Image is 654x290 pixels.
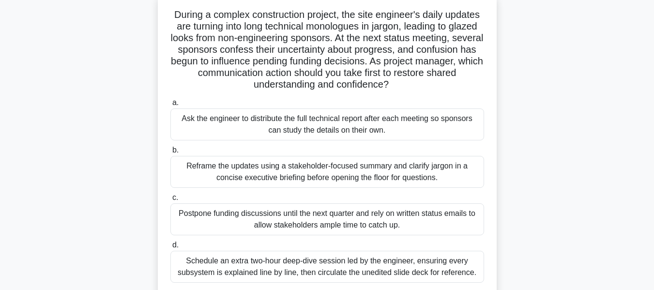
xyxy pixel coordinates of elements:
[172,98,179,107] span: a.
[169,9,485,91] h5: During a complex construction project, the site engineer's daily updates are turning into long te...
[170,251,484,283] div: Schedule an extra two-hour deep-dive session led by the engineer, ensuring every subsystem is exp...
[170,203,484,235] div: Postpone funding discussions until the next quarter and rely on written status emails to allow st...
[172,193,178,201] span: c.
[172,146,179,154] span: b.
[170,108,484,140] div: Ask the engineer to distribute the full technical report after each meeting so sponsors can study...
[170,156,484,188] div: Reframe the updates using a stakeholder-focused summary and clarify jargon in a concise executive...
[172,241,179,249] span: d.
